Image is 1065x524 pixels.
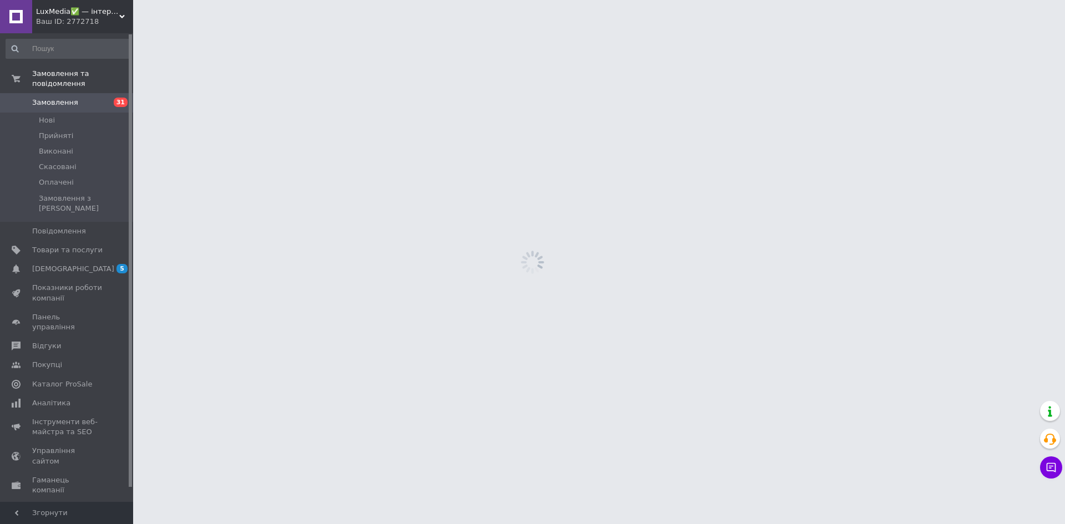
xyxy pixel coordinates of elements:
[39,146,73,156] span: Виконані
[32,264,114,274] span: [DEMOGRAPHIC_DATA]
[32,98,78,108] span: Замовлення
[39,162,77,172] span: Скасовані
[36,7,119,17] span: LuxMedia✅ — інтернет-магазин побутової техніки та електроніки
[39,194,130,213] span: Замовлення з [PERSON_NAME]
[32,341,61,351] span: Відгуки
[32,379,92,389] span: Каталог ProSale
[1040,456,1062,479] button: Чат з покупцем
[39,115,55,125] span: Нові
[32,283,103,303] span: Показники роботи компанії
[116,264,128,273] span: 5
[32,475,103,495] span: Гаманець компанії
[32,417,103,437] span: Інструменти веб-майстра та SEO
[6,39,131,59] input: Пошук
[32,312,103,332] span: Панель управління
[39,177,74,187] span: Оплачені
[32,226,86,236] span: Повідомлення
[32,360,62,370] span: Покупці
[39,131,73,141] span: Прийняті
[114,98,128,107] span: 31
[36,17,133,27] div: Ваш ID: 2772718
[32,446,103,466] span: Управління сайтом
[32,69,133,89] span: Замовлення та повідомлення
[32,398,70,408] span: Аналітика
[32,245,103,255] span: Товари та послуги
